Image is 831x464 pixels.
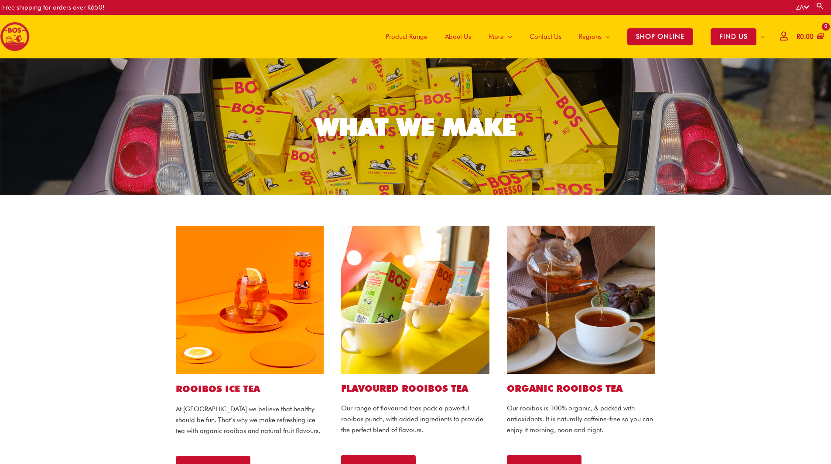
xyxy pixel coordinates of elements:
a: View Shopping Cart, empty [795,27,824,47]
h2: Organic ROOIBOS TEA [507,383,655,394]
span: About Us [445,24,471,50]
h1: ROOIBOS ICE TEA [176,383,324,395]
span: FIND US [711,28,756,45]
bdi: 0.00 [797,33,814,41]
a: SHOP ONLINE [619,15,702,58]
a: Contact Us [521,15,570,58]
nav: Site Navigation [370,15,773,58]
span: SHOP ONLINE [627,28,693,45]
h2: Flavoured ROOIBOS TEA [341,383,489,394]
span: R [797,33,800,41]
span: Product Range [386,24,427,50]
span: Contact Us [530,24,561,50]
p: Our range of flavoured teas pack a powerful rooibos punch, with added ingredients to provide the ... [341,403,489,435]
a: ZA [796,3,809,11]
a: Regions [570,15,619,58]
a: More [480,15,521,58]
p: Our rooibos is 100% organic, & packed with antioxidants. It is naturally caffeine-free so you can... [507,403,655,435]
a: Product Range [377,15,436,58]
img: bos tea bags website1 [507,226,655,374]
span: Regions [579,24,602,50]
span: More [489,24,504,50]
a: About Us [436,15,480,58]
div: WHAT WE MAKE [315,115,516,139]
p: At [GEOGRAPHIC_DATA] we believe that healthy should be fun. That’s why we make refreshing ice tea... [176,404,324,436]
a: Search button [816,2,824,10]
